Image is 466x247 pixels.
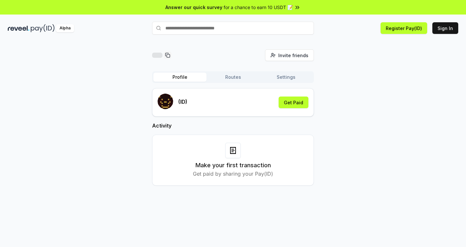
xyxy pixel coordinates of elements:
[165,4,222,11] span: Answer our quick survey
[278,52,308,59] span: Invite friends
[206,73,260,82] button: Routes
[260,73,313,82] button: Settings
[279,97,308,108] button: Get Paid
[8,24,29,32] img: reveel_dark
[432,22,458,34] button: Sign In
[265,49,314,61] button: Invite friends
[153,73,206,82] button: Profile
[381,22,427,34] button: Register Pay(ID)
[224,4,293,11] span: for a chance to earn 10 USDT 📝
[56,24,74,32] div: Alpha
[195,161,271,170] h3: Make your first transaction
[178,98,187,106] p: (ID)
[193,170,273,178] p: Get paid by sharing your Pay(ID)
[152,122,314,129] h2: Activity
[31,24,55,32] img: pay_id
